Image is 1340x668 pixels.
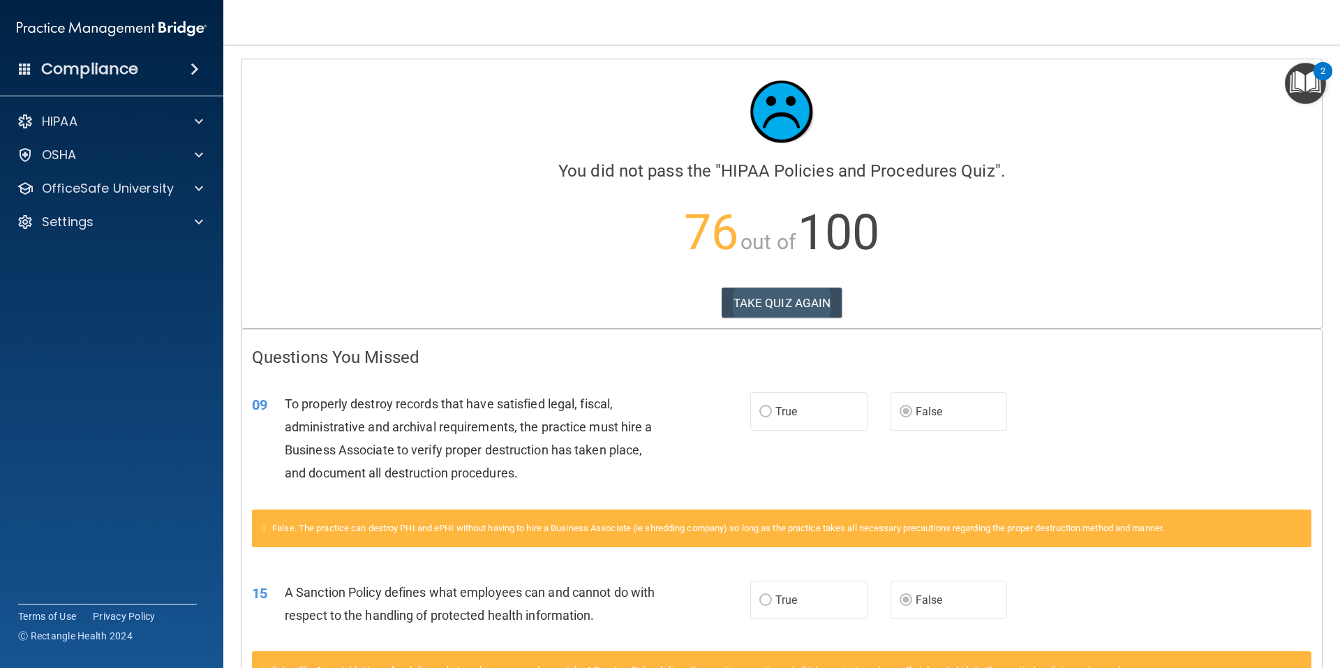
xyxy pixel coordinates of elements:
h4: You did not pass the " ". [252,162,1311,180]
input: True [759,595,772,606]
a: OfficeSafe University [17,180,203,197]
p: OSHA [42,147,77,163]
span: 76 [684,204,738,261]
span: False [916,405,943,418]
a: Settings [17,214,203,230]
p: OfficeSafe University [42,180,174,197]
span: To properly destroy records that have satisfied legal, fiscal, administrative and archival requir... [285,396,653,481]
a: OSHA [17,147,203,163]
h4: Compliance [41,59,138,79]
span: True [775,593,797,607]
input: True [759,407,772,417]
span: False. The practice can destroy PHI and ePHI without having to hire a Business Associate (ie shre... [272,523,1164,533]
span: out of [740,230,796,254]
p: Settings [42,214,94,230]
button: TAKE QUIZ AGAIN [722,288,842,318]
a: HIPAA [17,113,203,130]
a: Terms of Use [18,609,76,623]
span: 15 [252,585,267,602]
span: 100 [798,204,879,261]
div: 2 [1320,71,1325,89]
span: False [916,593,943,607]
p: HIPAA [42,113,77,130]
span: A Sanction Policy defines what employees can and cannot do with respect to the handling of protec... [285,585,655,623]
img: PMB logo [17,15,207,43]
span: True [775,405,797,418]
span: HIPAA Policies and Procedures Quiz [721,161,995,181]
img: sad_face.ecc698e2.jpg [740,70,824,154]
span: Ⓒ Rectangle Health 2024 [18,629,133,643]
input: False [900,595,912,606]
input: False [900,407,912,417]
h4: Questions You Missed [252,348,1311,366]
button: Open Resource Center, 2 new notifications [1285,63,1326,104]
a: Privacy Policy [93,609,156,623]
span: 09 [252,396,267,413]
iframe: Drift Widget Chat Controller [1270,572,1323,625]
